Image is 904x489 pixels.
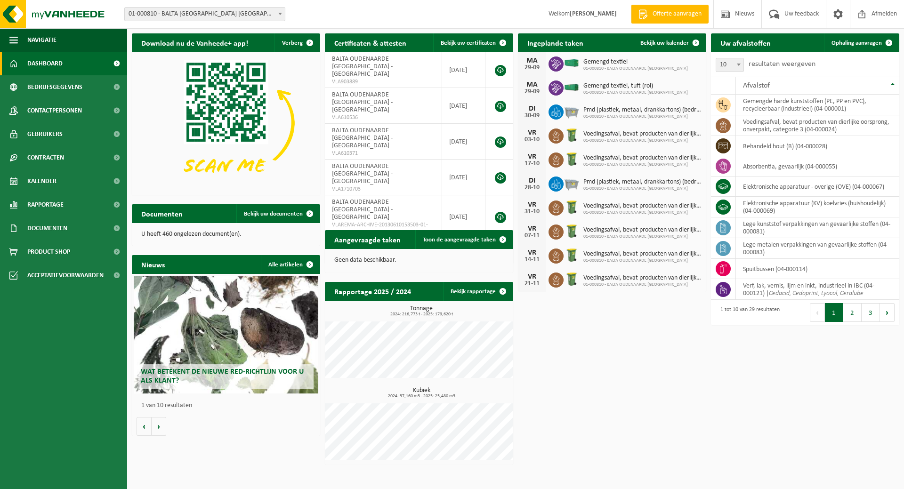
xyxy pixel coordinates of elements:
span: 01-000810 - BALTA OUDENAARDE [GEOGRAPHIC_DATA] [583,114,702,120]
img: WB-2500-GAL-GY-01 [564,103,580,119]
div: MA [523,57,541,64]
div: 30-09 [523,112,541,119]
h3: Kubiek [330,387,513,399]
div: VR [523,225,541,232]
div: VR [523,129,541,136]
span: Documenten [27,216,67,240]
span: Rapportage [27,193,64,216]
span: 01-000810 - BALTA OUDENAARDE [GEOGRAPHIC_DATA] [583,162,702,168]
button: Previous [810,303,825,322]
button: Volgende [152,417,166,436]
span: 10 [716,58,744,72]
span: Gemengd textiel, tuft (rol) [583,82,688,90]
a: Bekijk uw certificaten [433,33,512,52]
h2: Rapportage 2025 / 2024 [325,282,420,300]
div: DI [523,105,541,112]
span: 01-000810 - BALTA OUDENAARDE NV - OUDENAARDE [125,8,285,21]
span: 01-000810 - BALTA OUDENAARDE NV - OUDENAARDE [124,7,285,21]
strong: [PERSON_NAME] [570,10,617,17]
span: Afvalstof [743,82,770,89]
span: Kalender [27,169,56,193]
span: Contactpersonen [27,99,82,122]
a: Bekijk rapportage [443,282,512,301]
button: Verberg [274,33,319,52]
p: U heeft 460 ongelezen document(en). [141,231,311,238]
h2: Download nu de Vanheede+ app! [132,33,258,52]
span: Navigatie [27,28,56,52]
span: Gemengd textiel [583,58,688,66]
td: verf, lak, vernis, lijm en inkt, industrieel in IBC (04-000121) | [736,279,899,300]
div: DI [523,177,541,184]
span: BALTA OUDENAARDE [GEOGRAPHIC_DATA] - [GEOGRAPHIC_DATA] [332,127,393,149]
span: 01-000810 - BALTA OUDENAARDE [GEOGRAPHIC_DATA] [583,282,702,288]
span: Offerte aanvragen [650,9,704,19]
td: [DATE] [442,88,485,124]
div: 07-11 [523,232,541,239]
div: 28-10 [523,184,541,191]
div: VR [523,249,541,257]
button: 1 [825,303,843,322]
td: [DATE] [442,195,485,239]
td: lege metalen verpakkingen van gevaarlijke stoffen (04-000083) [736,238,899,259]
div: 29-09 [523,88,541,95]
span: Voedingsafval, bevat producten van dierlijke oorsprong, onverpakt, categorie 3 [583,154,702,162]
h2: Documenten [132,204,192,223]
span: Pmd (plastiek, metaal, drankkartons) (bedrijven) [583,106,702,114]
h2: Certificaten & attesten [325,33,416,52]
span: Voedingsafval, bevat producten van dierlijke oorsprong, onverpakt, categorie 3 [583,202,702,210]
span: Dashboard [27,52,63,75]
h3: Tonnage [330,305,513,317]
img: WB-0240-HPE-GN-50 [564,247,580,263]
img: Download de VHEPlus App [132,52,320,193]
td: lege kunststof verpakkingen van gevaarlijke stoffen (04-000081) [736,217,899,238]
h2: Uw afvalstoffen [711,33,780,52]
td: elektronische apparatuur (KV) koelvries (huishoudelijk) (04-000069) [736,197,899,217]
span: BALTA OUDENAARDE [GEOGRAPHIC_DATA] - [GEOGRAPHIC_DATA] [332,56,393,78]
span: 01-000810 - BALTA OUDENAARDE [GEOGRAPHIC_DATA] [583,186,702,192]
span: 01-000810 - BALTA OUDENAARDE [GEOGRAPHIC_DATA] [583,210,702,216]
td: spuitbussen (04-000114) [736,259,899,279]
a: Offerte aanvragen [631,5,709,24]
h2: Nieuws [132,255,174,273]
span: 01-000810 - BALTA OUDENAARDE [GEOGRAPHIC_DATA] [583,234,702,240]
p: 1 van 10 resultaten [141,402,315,409]
button: 3 [862,303,880,322]
span: VLA610371 [332,150,435,157]
a: Bekijk uw documenten [236,204,319,223]
div: VR [523,273,541,281]
div: 14-11 [523,257,541,263]
div: VR [523,201,541,208]
span: Voedingsafval, bevat producten van dierlijke oorsprong, onverpakt, categorie 3 [583,226,702,234]
span: VLA1710703 [332,185,435,193]
img: HK-XC-40-GN-00 [564,59,580,67]
img: WB-0240-HPE-GN-50 [564,151,580,167]
span: Bekijk uw kalender [640,40,689,46]
span: Gebruikers [27,122,63,146]
span: 2024: 37,160 m3 - 2025: 25,480 m3 [330,394,513,399]
td: voedingsafval, bevat producten van dierlijke oorsprong, onverpakt, categorie 3 (04-000024) [736,115,899,136]
span: Wat betekent de nieuwe RED-richtlijn voor u als klant? [141,368,304,385]
td: gemengde harde kunststoffen (PE, PP en PVC), recycleerbaar (industrieel) (04-000001) [736,95,899,115]
span: 01-000810 - BALTA OUDENAARDE [GEOGRAPHIC_DATA] [583,90,688,96]
span: Ophaling aanvragen [831,40,882,46]
span: 01-000810 - BALTA OUDENAARDE [GEOGRAPHIC_DATA] [583,66,688,72]
img: WB-0240-HPE-GN-50 [564,271,580,287]
span: Bekijk uw certificaten [441,40,496,46]
span: BALTA OUDENAARDE [GEOGRAPHIC_DATA] - [GEOGRAPHIC_DATA] [332,199,393,221]
div: VR [523,153,541,160]
td: absorbentia, gevaarlijk (04-000055) [736,156,899,176]
a: Alle artikelen [261,255,319,274]
span: Bekijk uw documenten [244,211,303,217]
a: Bekijk uw kalender [633,33,705,52]
span: Pmd (plastiek, metaal, drankkartons) (bedrijven) [583,178,702,186]
span: Voedingsafval, bevat producten van dierlijke oorsprong, onverpakt, categorie 3 [583,250,702,258]
a: Ophaling aanvragen [824,33,898,52]
button: 2 [843,303,862,322]
div: 03-10 [523,136,541,143]
span: Toon de aangevraagde taken [423,237,496,243]
div: 21-11 [523,281,541,287]
span: 01-000810 - BALTA OUDENAARDE [GEOGRAPHIC_DATA] [583,258,702,264]
td: [DATE] [442,160,485,195]
span: 01-000810 - BALTA OUDENAARDE [GEOGRAPHIC_DATA] [583,138,702,144]
td: [DATE] [442,124,485,160]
